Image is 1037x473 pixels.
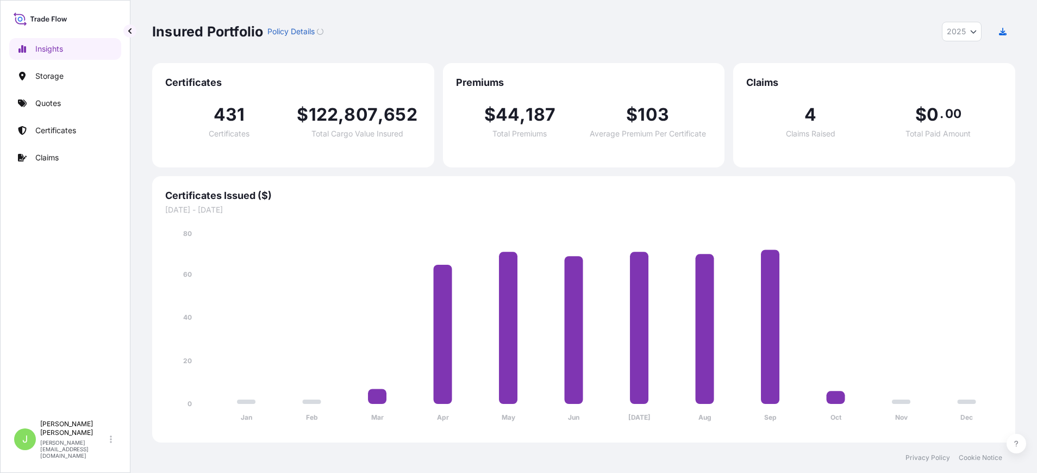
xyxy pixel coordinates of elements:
[40,439,108,459] p: [PERSON_NAME][EMAIL_ADDRESS][DOMAIN_NAME]
[746,76,1002,89] span: Claims
[209,130,249,138] span: Certificates
[35,71,64,82] p: Storage
[9,38,121,60] a: Insights
[764,413,777,421] tspan: Sep
[183,229,192,238] tspan: 80
[590,130,706,138] span: Average Premium Per Certificate
[484,106,496,123] span: $
[960,413,973,421] tspan: Dec
[22,434,28,445] span: J
[520,106,526,123] span: ,
[152,23,263,40] p: Insured Portfolio
[309,106,339,123] span: 122
[959,453,1002,462] a: Cookie Notice
[526,106,555,123] span: 187
[915,106,927,123] span: $
[698,413,711,421] tspan: Aug
[267,26,315,37] p: Policy Details
[9,65,121,87] a: Storage
[626,106,638,123] span: $
[306,413,318,421] tspan: Feb
[338,106,344,123] span: ,
[188,400,192,408] tspan: 0
[165,76,421,89] span: Certificates
[183,357,192,365] tspan: 20
[905,453,950,462] a: Privacy Policy
[492,130,547,138] span: Total Premiums
[804,106,816,123] span: 4
[942,22,982,41] button: Year Selector
[40,420,108,437] p: [PERSON_NAME] [PERSON_NAME]
[165,189,1002,202] span: Certificates Issued ($)
[9,120,121,141] a: Certificates
[927,106,939,123] span: 0
[947,26,966,37] span: 2025
[311,130,403,138] span: Total Cargo Value Insured
[568,413,579,421] tspan: Jun
[183,270,192,278] tspan: 60
[940,109,944,118] span: .
[638,106,669,123] span: 103
[317,28,323,35] div: Loading
[241,413,252,421] tspan: Jan
[9,147,121,169] a: Claims
[502,413,516,421] tspan: May
[895,413,908,421] tspan: Nov
[9,92,121,114] a: Quotes
[344,106,378,123] span: 807
[437,413,449,421] tspan: Apr
[35,43,63,54] p: Insights
[384,106,417,123] span: 652
[35,125,76,136] p: Certificates
[905,130,971,138] span: Total Paid Amount
[945,109,961,118] span: 00
[628,413,651,421] tspan: [DATE]
[496,106,520,123] span: 44
[456,76,712,89] span: Premiums
[165,204,1002,215] span: [DATE] - [DATE]
[830,413,842,421] tspan: Oct
[35,152,59,163] p: Claims
[297,106,308,123] span: $
[786,130,835,138] span: Claims Raised
[214,106,245,123] span: 431
[183,313,192,321] tspan: 40
[35,98,61,109] p: Quotes
[378,106,384,123] span: ,
[371,413,384,421] tspan: Mar
[317,23,323,40] button: Loading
